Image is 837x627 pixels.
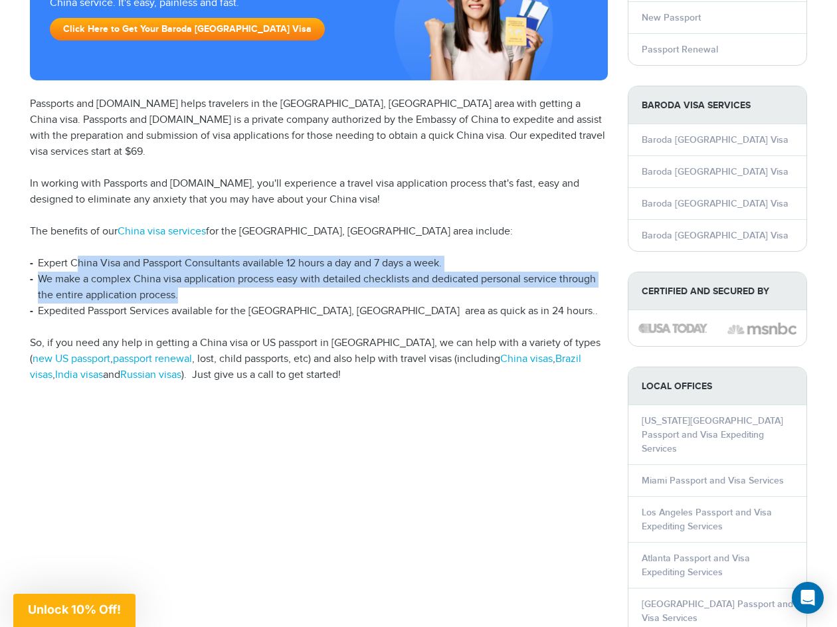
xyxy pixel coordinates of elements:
[113,353,192,365] a: passport renewal
[33,353,110,365] a: new US passport
[727,321,796,337] img: image description
[642,475,784,486] a: Miami Passport and Visa Services
[55,369,103,381] a: India visas
[13,594,136,627] div: Unlock 10% Off!
[792,582,824,614] div: Open Intercom Messenger
[30,353,581,381] a: Brazil visas
[642,415,783,454] a: [US_STATE][GEOGRAPHIC_DATA] Passport and Visa Expediting Services
[638,323,707,333] img: image description
[642,553,750,578] a: Atlanta Passport and Visa Expediting Services
[30,272,608,304] li: We make a complex China visa application process easy with detailed checklists and dedicated pers...
[30,335,608,383] p: So, if you need any help in getting a China visa or US passport in [GEOGRAPHIC_DATA], we can help...
[642,134,789,145] a: Baroda [GEOGRAPHIC_DATA] Visa
[28,602,121,616] span: Unlock 10% Off!
[642,230,789,241] a: Baroda [GEOGRAPHIC_DATA] Visa
[30,96,608,160] p: Passports and [DOMAIN_NAME] helps travelers in the [GEOGRAPHIC_DATA], [GEOGRAPHIC_DATA] area with...
[628,367,806,405] strong: LOCAL OFFICES
[118,225,206,238] a: China visa services
[642,44,718,55] a: Passport Renewal
[642,198,789,209] a: Baroda [GEOGRAPHIC_DATA] Visa
[500,353,553,365] a: China visas
[30,224,608,240] p: The benefits of our for the [GEOGRAPHIC_DATA], [GEOGRAPHIC_DATA] area include:
[50,18,325,41] a: Click Here to Get Your Baroda [GEOGRAPHIC_DATA] Visa
[30,304,608,319] li: Expedited Passport Services available for the [GEOGRAPHIC_DATA], [GEOGRAPHIC_DATA] area as quick ...
[30,256,608,272] li: Expert China Visa and Passport Consultants available 12 hours a day and 7 days a week.
[628,272,806,310] strong: Certified and Secured by
[642,598,793,624] a: [GEOGRAPHIC_DATA] Passport and Visa Services
[30,176,608,208] p: In working with Passports and [DOMAIN_NAME], you'll experience a travel visa application process ...
[642,166,789,177] a: Baroda [GEOGRAPHIC_DATA] Visa
[642,12,701,23] a: New Passport
[628,86,806,124] strong: Baroda Visa Services
[120,369,181,381] a: Russian visas
[642,507,772,532] a: Los Angeles Passport and Visa Expediting Services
